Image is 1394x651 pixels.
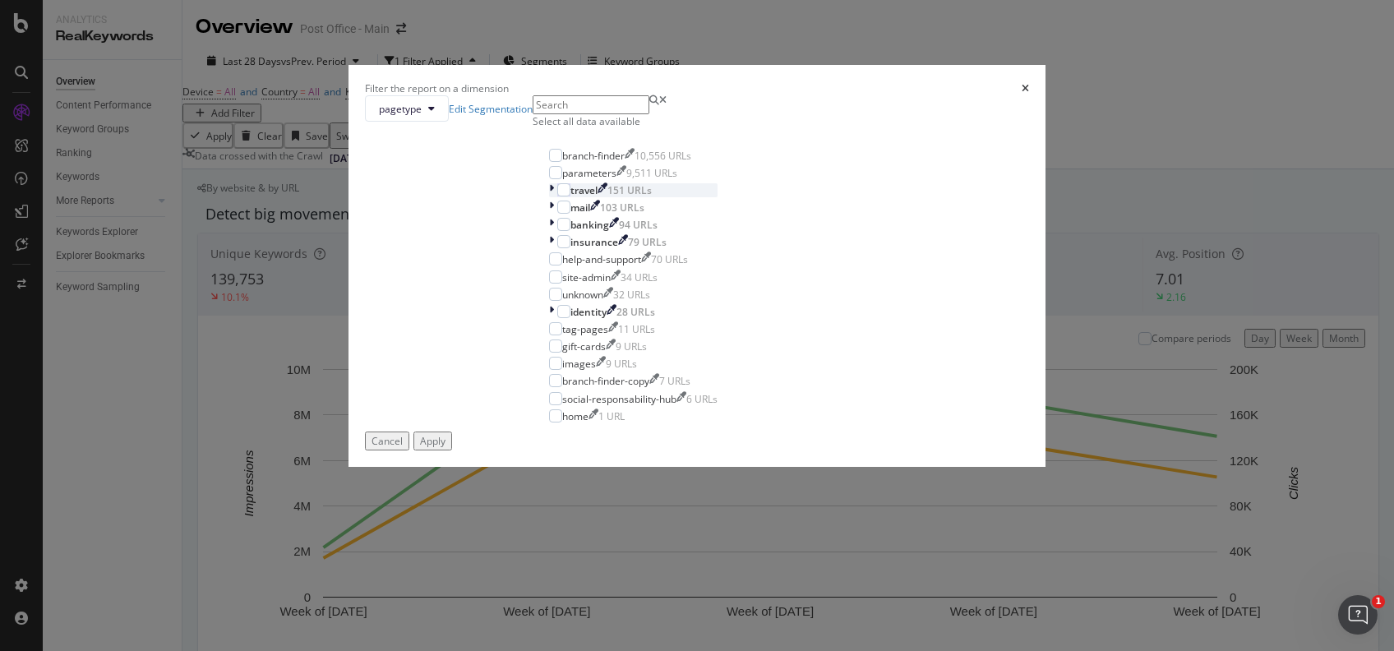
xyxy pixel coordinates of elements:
[607,183,652,197] div: 151 URLs
[562,288,603,302] div: unknown
[562,166,616,180] div: parameters
[420,434,445,448] div: Apply
[365,432,409,450] button: Cancel
[372,434,403,448] div: Cancel
[618,322,655,336] div: 11 URLs
[562,149,625,163] div: branch-finder
[626,166,677,180] div: 9,511 URLs
[562,339,606,353] div: gift-cards
[365,95,449,122] button: pagetype
[413,432,452,450] button: Apply
[570,218,609,232] div: banking
[562,409,589,423] div: home
[533,114,734,128] div: Select all data available
[616,305,655,319] div: 28 URLs
[598,409,625,423] div: 1 URL
[562,270,611,284] div: site-admin
[616,339,647,353] div: 9 URLs
[348,65,1045,467] div: modal
[570,235,618,249] div: insurance
[365,81,509,95] div: Filter the report on a dimension
[449,102,533,116] a: Edit Segmentation
[613,288,650,302] div: 32 URLs
[562,357,596,371] div: images
[570,183,598,197] div: travel
[570,201,590,215] div: mail
[1372,595,1385,608] span: 1
[621,270,658,284] div: 34 URLs
[1022,81,1029,95] div: times
[533,95,649,114] input: Search
[379,102,422,116] span: pagetype
[651,252,688,266] div: 70 URLs
[606,357,637,371] div: 9 URLs
[619,218,658,232] div: 94 URLs
[659,374,690,388] div: 7 URLs
[562,392,676,406] div: social-responsability-hub
[635,149,691,163] div: 10,556 URLs
[628,235,667,249] div: 79 URLs
[570,305,607,319] div: identity
[562,322,608,336] div: tag-pages
[562,374,649,388] div: branch-finder-copy
[1338,595,1378,635] iframe: Intercom live chat
[562,252,641,266] div: help-and-support
[600,201,644,215] div: 103 URLs
[686,392,718,406] div: 6 URLs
